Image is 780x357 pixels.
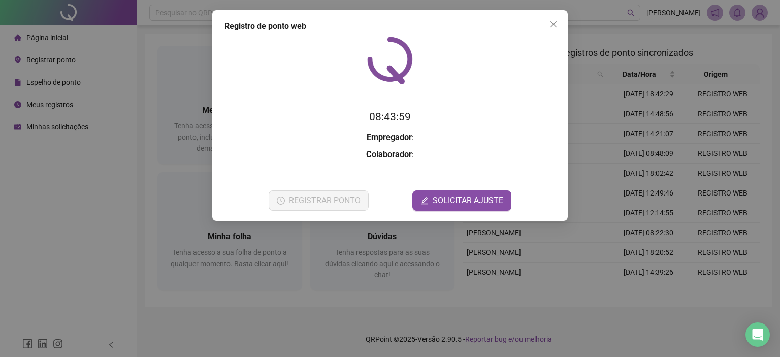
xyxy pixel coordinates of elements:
[420,197,429,205] span: edit
[549,20,558,28] span: close
[366,150,412,159] strong: Colaborador
[433,194,503,207] span: SOLICITAR AJUSTE
[224,131,556,144] h3: :
[224,148,556,161] h3: :
[367,37,413,84] img: QRPoint
[412,190,511,211] button: editSOLICITAR AJUSTE
[369,111,411,123] time: 08:43:59
[224,20,556,33] div: Registro de ponto web
[545,16,562,33] button: Close
[269,190,369,211] button: REGISTRAR PONTO
[367,133,412,142] strong: Empregador
[745,322,770,347] div: Open Intercom Messenger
